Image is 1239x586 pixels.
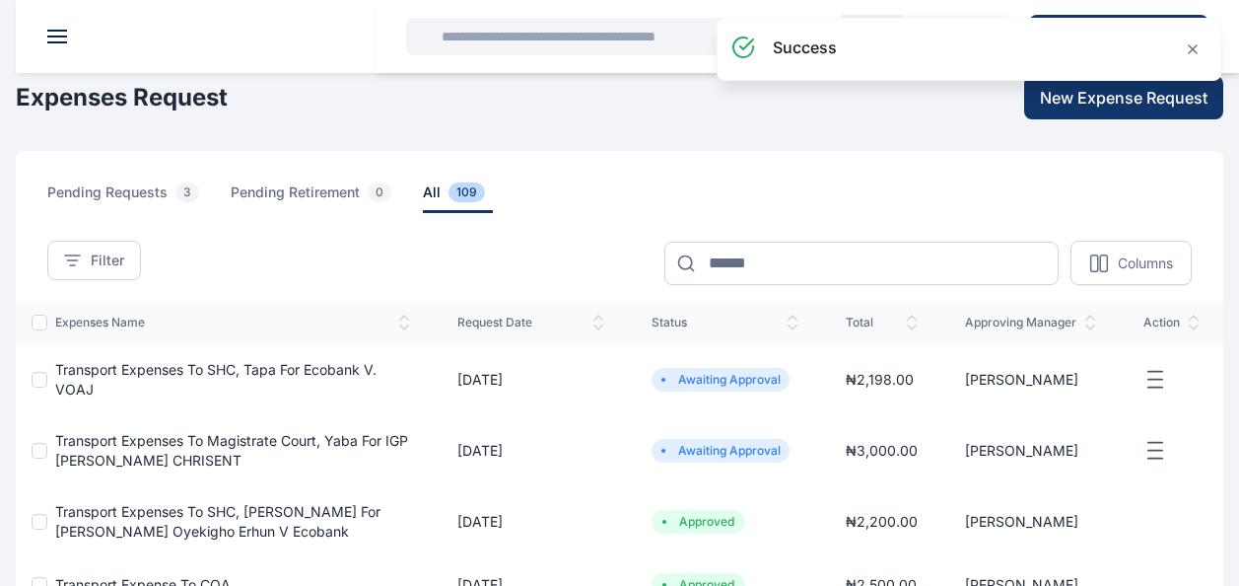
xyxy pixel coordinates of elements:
[659,372,782,388] li: Awaiting Approval
[91,251,124,270] span: Filter
[652,315,798,330] span: status
[47,183,207,213] span: pending requests
[47,241,141,280] button: Filter
[55,315,410,330] span: expenses Name
[55,432,408,469] a: Transport Expenses to Magistrate Court, Yaba for IGP [PERSON_NAME] CHRISENT
[965,315,1096,330] span: approving manager
[659,443,782,459] li: Awaiting Approval
[231,183,423,213] a: pending retirement0
[941,486,1120,557] td: [PERSON_NAME]
[457,315,604,330] span: request date
[1143,315,1200,330] span: action
[55,503,380,540] a: Transport Expenses to SHC, [PERSON_NAME] for [PERSON_NAME] Oyekigho Erhun V Ecobank
[659,514,737,530] li: Approved
[846,442,918,459] span: ₦ 3,000.00
[773,36,837,59] h3: success
[16,82,228,113] h1: Expenses Request
[846,371,914,388] span: ₦ 2,198.00
[423,183,516,213] a: all109
[47,183,231,213] a: pending requests3
[175,183,199,202] span: 3
[231,183,399,213] span: pending retirement
[941,344,1120,415] td: [PERSON_NAME]
[846,315,918,330] span: total
[1118,254,1173,273] p: Columns
[448,183,485,202] span: 109
[434,344,628,415] td: [DATE]
[1070,241,1192,285] button: Columns
[55,361,377,398] a: Transport Expenses to SHC, Tapa for Ecobank v. VOAJ
[434,486,628,557] td: [DATE]
[846,513,918,530] span: ₦ 2,200.00
[434,415,628,486] td: [DATE]
[368,183,391,202] span: 0
[941,415,1120,486] td: [PERSON_NAME]
[423,183,493,213] span: all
